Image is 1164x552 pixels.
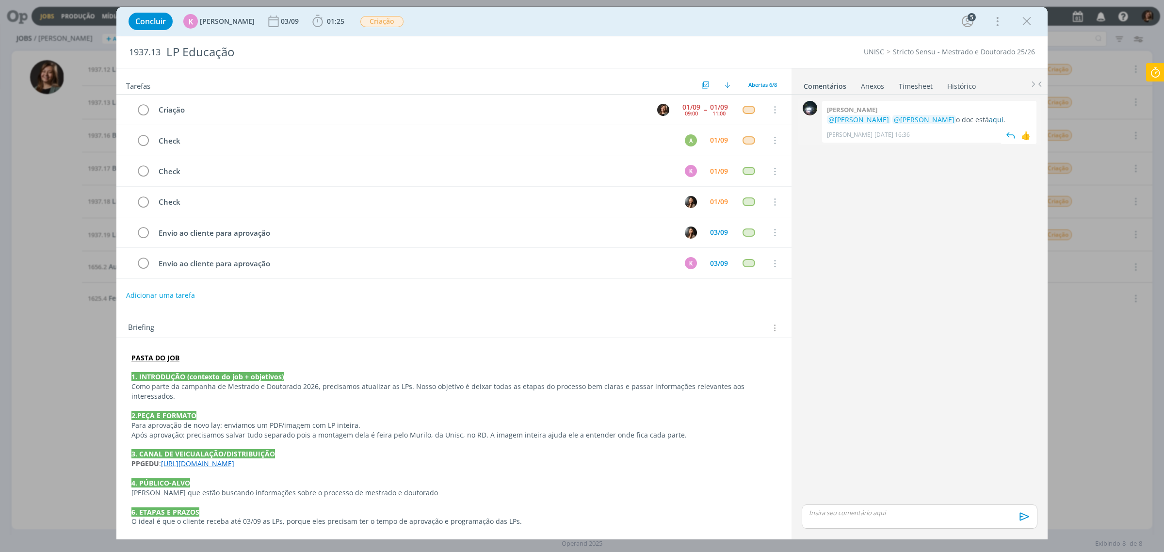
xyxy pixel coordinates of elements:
strong: 4. PÚBLICO-ALVO [131,478,190,487]
div: K [183,14,198,29]
button: A [683,133,698,147]
div: Check [154,135,676,147]
div: Check [154,165,676,178]
button: K [683,256,698,271]
img: arrow-down.svg [725,82,730,88]
strong: PPGEDU [131,459,159,468]
span: @[PERSON_NAME] [894,115,954,124]
div: 03/09 [281,18,301,25]
p: [PERSON_NAME] [827,130,873,139]
p: Como parte da campanha de Mestrado e Doutorado 2026, precisamos atualizar as LPs. Nosso objetivo ... [131,382,776,401]
div: K [685,257,697,269]
div: 👍 [1021,130,1031,141]
span: : [159,459,161,468]
img: L [657,104,669,116]
a: [URL][DOMAIN_NAME] [161,459,234,468]
span: Tarefas [126,79,150,91]
button: 5 [960,14,975,29]
button: B [683,225,698,240]
span: Briefing [128,322,154,334]
p: O ideal é que o cliente receba até 03/09 as LPs, porque eles precisam ter o tempo de aprovação e ... [131,517,776,526]
img: B [685,227,697,239]
div: Envio ao cliente para aprovação [154,227,676,239]
div: LP Educação [162,40,653,64]
span: -- [704,106,707,113]
span: Concluir [135,17,166,25]
a: PASTA DO JOB [131,353,179,362]
img: G [803,101,817,115]
div: 03/09 [710,229,728,236]
div: 11:00 [712,111,726,116]
img: answer.svg [1003,128,1018,143]
div: 01/09 [682,104,700,111]
a: aqui [989,115,1003,124]
div: 09:00 [685,111,698,116]
span: [PERSON_NAME] [200,18,255,25]
strong: 1. INTRODUÇÃO (contexto do job + objetivos) [131,372,284,381]
b: [PERSON_NAME] [827,105,877,114]
span: 01:25 [327,16,344,26]
img: B [685,196,697,208]
div: Check [154,196,676,208]
p: [PERSON_NAME] que estão buscando informações sobre o processo de mestrado e doutorado [131,488,776,498]
span: Criação [360,16,404,27]
div: Envio ao cliente para aprovação [154,258,676,270]
button: L [656,102,670,117]
a: Histórico [947,77,976,91]
a: Stricto Sensu - Mestrado e Doutorado 25/26 [893,47,1035,56]
button: Criação [360,16,404,28]
button: B [683,195,698,209]
button: 01:25 [310,14,347,29]
div: dialog [116,7,1048,539]
a: UNISC [864,47,884,56]
div: 01/09 [710,137,728,144]
button: K [683,164,698,179]
div: 5 [968,13,976,21]
span: Abertas 6/8 [748,81,777,88]
a: Timesheet [898,77,933,91]
a: Comentários [803,77,847,91]
p: Após aprovação: precisamos salvar tudo separado pois a montagem dela é feira pelo Murilo, da Unis... [131,430,776,440]
div: 03/09 [710,260,728,267]
strong: 3. CANAL DE VEICUALAÇÃO/DISTRIBUIÇÃO [131,449,275,458]
p: Para aprovação de novo lay: enviamos um PDF/imagem com LP inteira. [131,421,776,430]
div: 01/09 [710,104,728,111]
button: Adicionar uma tarefa [126,287,195,304]
div: Criação [154,104,648,116]
strong: 6. ETAPAS E PRAZOS [131,507,199,517]
button: K[PERSON_NAME] [183,14,255,29]
span: @[PERSON_NAME] [828,115,889,124]
button: Concluir [129,13,173,30]
div: A [685,134,697,146]
span: [DATE] 16:36 [874,130,910,139]
strong: 2.PEÇA E FORMATO [131,411,196,420]
div: K [685,165,697,177]
div: 01/09 [710,168,728,175]
div: Anexos [861,81,884,91]
div: 01/09 [710,198,728,205]
p: o doc está . [827,115,1032,125]
span: 1937.13 [129,47,161,58]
